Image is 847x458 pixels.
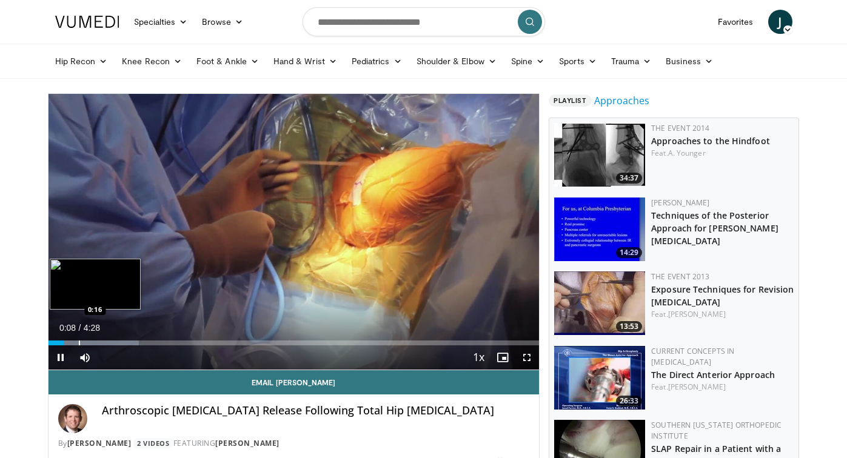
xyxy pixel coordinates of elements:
[651,346,734,367] a: Current Concepts in [MEDICAL_DATA]
[658,49,720,73] a: Business
[48,49,115,73] a: Hip Recon
[344,49,409,73] a: Pediatrics
[554,346,645,410] img: -HDyPxAMiGEr7NQ34xMDoxOjBwO2Ktvk.150x105_q85_crop-smart_upscale.jpg
[651,210,778,247] a: Techniques of the Posterior Approach for [PERSON_NAME] [MEDICAL_DATA]
[651,148,794,159] div: Feat.
[594,93,649,108] a: Approaches
[490,345,515,370] button: Enable picture-in-picture mode
[49,370,540,394] a: Email [PERSON_NAME]
[651,420,782,441] a: Southern [US_STATE] Orthopedic Institute
[58,404,87,433] img: Avatar
[554,271,645,335] a: 13:53
[266,49,344,73] a: Hand & Wrist
[651,369,775,380] a: The Direct Anterior Approach
[651,382,794,393] div: Feat.
[554,123,645,187] a: 34:37
[668,382,726,392] a: [PERSON_NAME]
[466,345,490,370] button: Playback Rate
[84,323,100,333] span: 4:28
[616,173,642,184] span: 34:37
[651,271,709,282] a: The Event 2013
[616,321,642,332] span: 13:53
[189,49,266,73] a: Foot & Ankle
[554,271,645,335] img: 16d600b7-4875-420c-b295-1ea96c16a48f.150x105_q85_crop-smart_upscale.jpg
[651,123,709,133] a: The Event 2014
[67,438,132,448] a: [PERSON_NAME]
[554,123,645,187] img: J9XehesEoQgsycYX4xMDoxOmtxOwKG7D.150x105_q85_crop-smart_upscale.jpg
[651,135,770,147] a: Approaches to the Hindfoot
[549,95,591,107] span: Playlist
[59,323,76,333] span: 0:08
[55,16,119,28] img: VuMedi Logo
[303,7,545,36] input: Search topics, interventions
[552,49,604,73] a: Sports
[79,323,81,333] span: /
[554,197,645,261] img: bKdxKv0jK92UJBOH4xMDoxOjB1O8AjAz.150x105_q85_crop-smart_upscale.jpg
[604,49,659,73] a: Trauma
[651,284,794,308] a: Exposure Techniques for Revision [MEDICAL_DATA]
[616,396,642,407] span: 26:33
[49,345,73,370] button: Pause
[515,345,539,370] button: Fullscreen
[73,345,97,370] button: Mute
[127,10,195,34] a: Specialties
[195,10,250,34] a: Browse
[50,259,141,310] img: image.jpeg
[409,49,504,73] a: Shoulder & Elbow
[102,404,530,417] h4: Arthroscopic [MEDICAL_DATA] Release Following Total Hip [MEDICAL_DATA]
[49,94,540,370] video-js: Video Player
[668,148,706,158] a: A. Younger
[215,438,280,448] a: [PERSON_NAME]
[668,309,726,319] a: [PERSON_NAME]
[554,197,645,261] a: 14:29
[504,49,552,73] a: Spine
[616,247,642,258] span: 14:29
[651,309,794,320] div: Feat.
[115,49,189,73] a: Knee Recon
[768,10,792,34] a: J
[711,10,761,34] a: Favorites
[651,197,709,208] a: [PERSON_NAME]
[49,340,540,345] div: Progress Bar
[58,438,530,449] div: By FEATURING
[133,438,173,448] a: 2 Videos
[554,346,645,410] a: 26:33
